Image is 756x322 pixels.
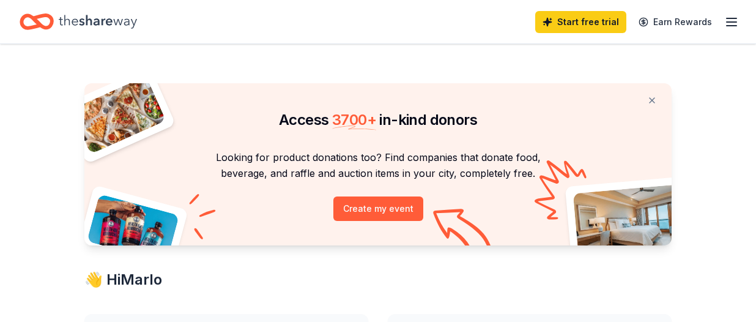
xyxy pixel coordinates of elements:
[279,111,477,129] span: Access in-kind donors
[332,111,376,129] span: 3700 +
[20,7,137,36] a: Home
[433,209,494,255] img: Curvy arrow
[71,76,166,154] img: Pizza
[333,197,423,221] button: Create my event
[84,270,672,290] div: 👋 Hi Marlo
[535,11,626,33] a: Start free trial
[99,149,657,182] p: Looking for product donations too? Find companies that donate food, beverage, and raffle and auct...
[631,11,719,33] a: Earn Rewards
